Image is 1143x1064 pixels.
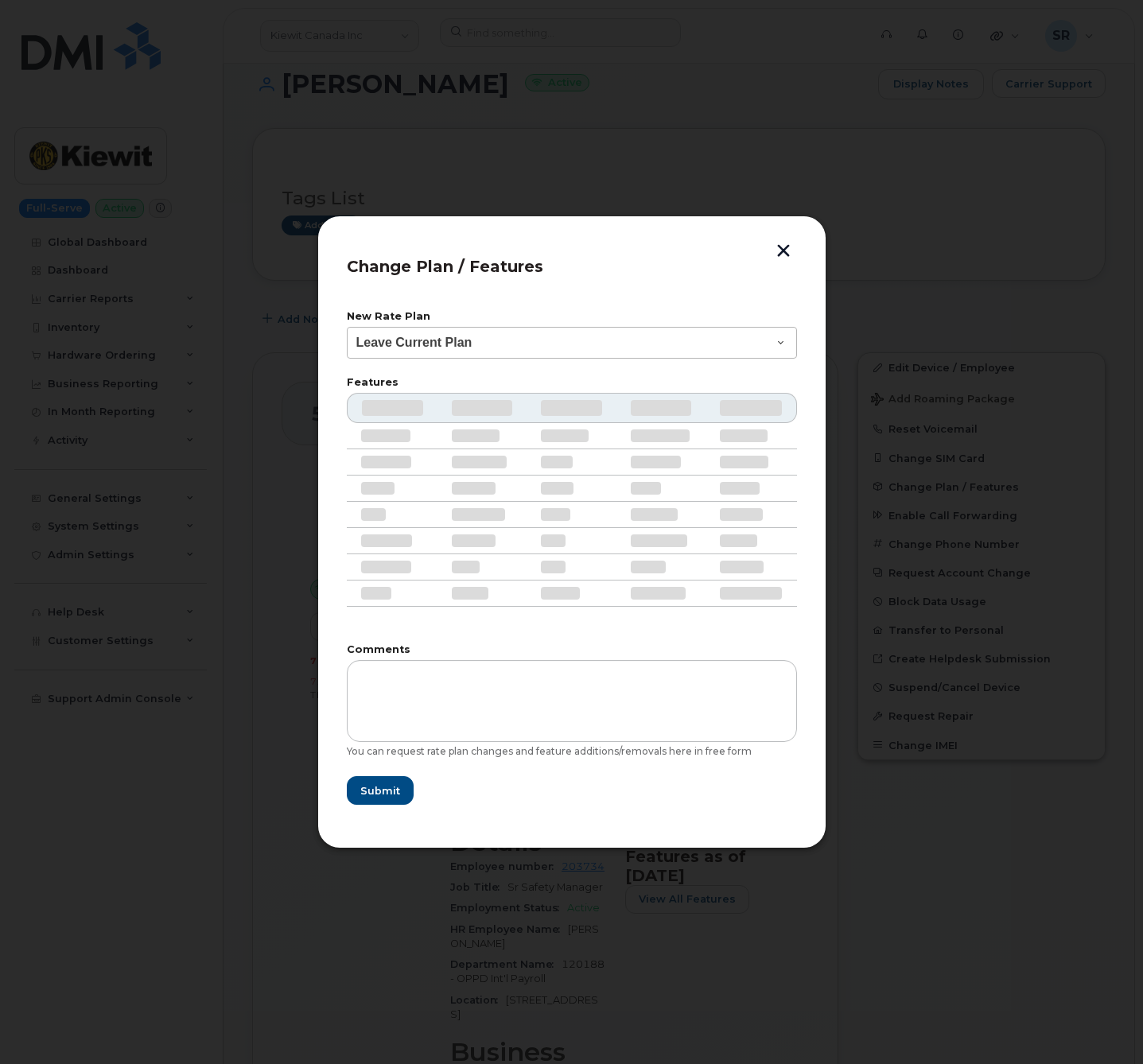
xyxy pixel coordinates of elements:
button: Submit [347,776,414,805]
div: You can request rate plan changes and feature additions/removals here in free form [347,745,797,758]
iframe: Messenger Launcher [1074,995,1131,1052]
label: New Rate Plan [347,312,797,322]
span: Change Plan / Features [347,257,543,276]
span: Submit [360,783,400,798]
label: Features [347,378,797,388]
label: Comments [347,645,797,655]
